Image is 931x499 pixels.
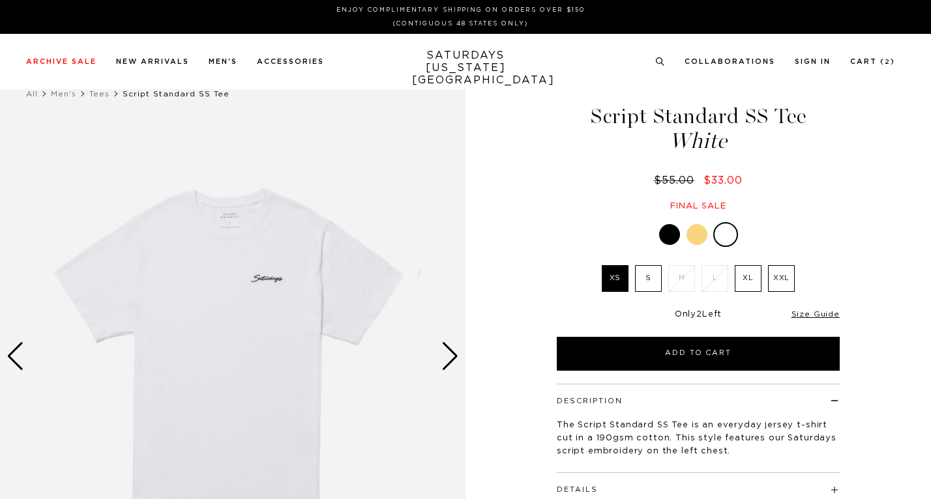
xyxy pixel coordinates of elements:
[7,342,24,371] div: Previous slide
[26,58,96,65] a: Archive Sale
[557,486,598,493] button: Details
[557,309,840,321] div: Only Left
[257,58,324,65] a: Accessories
[557,419,840,458] p: The Script Standard SS Tee is an everyday jersey t-shirt cut in a 190gsm cotton. This style featu...
[123,90,229,98] span: Script Standard SS Tee
[685,58,775,65] a: Collaborations
[602,265,628,292] label: XS
[26,90,38,98] a: All
[51,90,76,98] a: Men's
[735,265,761,292] label: XL
[412,50,520,87] a: SATURDAYS[US_STATE][GEOGRAPHIC_DATA]
[31,19,890,29] p: (Contiguous 48 States Only)
[89,90,110,98] a: Tees
[635,265,662,292] label: S
[885,59,891,65] small: 2
[555,201,842,212] div: Final sale
[791,310,840,318] a: Size Guide
[209,58,237,65] a: Men's
[555,130,842,152] span: White
[31,5,890,15] p: Enjoy Complimentary Shipping on Orders Over $150
[795,58,831,65] a: Sign In
[441,342,459,371] div: Next slide
[703,175,743,186] span: $33.00
[768,265,795,292] label: XXL
[557,337,840,371] button: Add to Cart
[850,58,895,65] a: Cart (2)
[557,397,623,405] button: Description
[555,106,842,152] h1: Script Standard SS Tee
[696,310,702,319] span: 2
[654,175,700,186] del: $55.00
[116,58,189,65] a: New Arrivals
